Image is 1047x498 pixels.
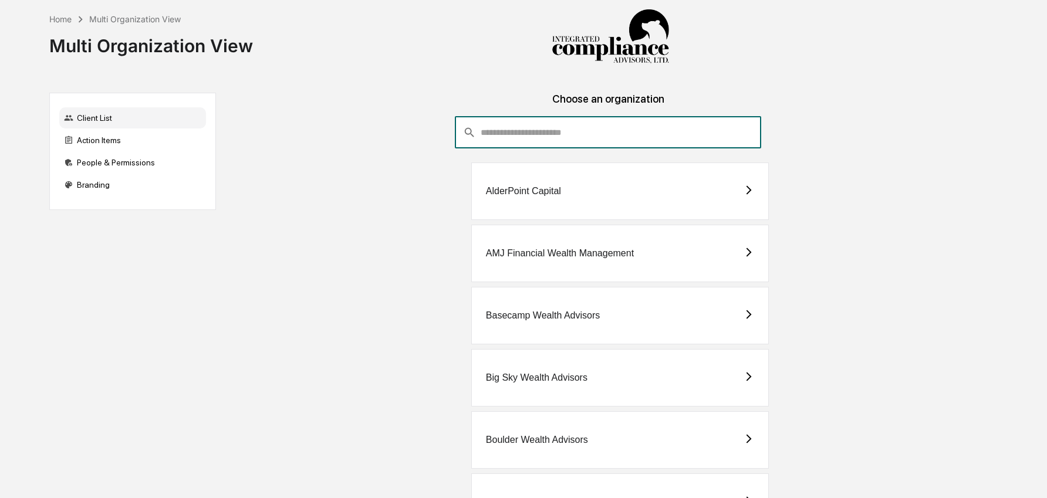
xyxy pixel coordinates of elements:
[486,248,634,259] div: AMJ Financial Wealth Management
[49,26,253,56] div: Multi Organization View
[59,130,206,151] div: Action Items
[49,14,72,24] div: Home
[486,310,600,321] div: Basecamp Wealth Advisors
[486,372,587,383] div: Big Sky Wealth Advisors
[59,107,206,128] div: Client List
[225,93,992,117] div: Choose an organization
[59,152,206,173] div: People & Permissions
[486,186,561,197] div: AlderPoint Capital
[89,14,181,24] div: Multi Organization View
[486,435,588,445] div: Boulder Wealth Advisors
[552,9,669,65] img: Integrated Compliance Advisors
[455,117,761,148] div: consultant-dashboard__filter-organizations-search-bar
[59,174,206,195] div: Branding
